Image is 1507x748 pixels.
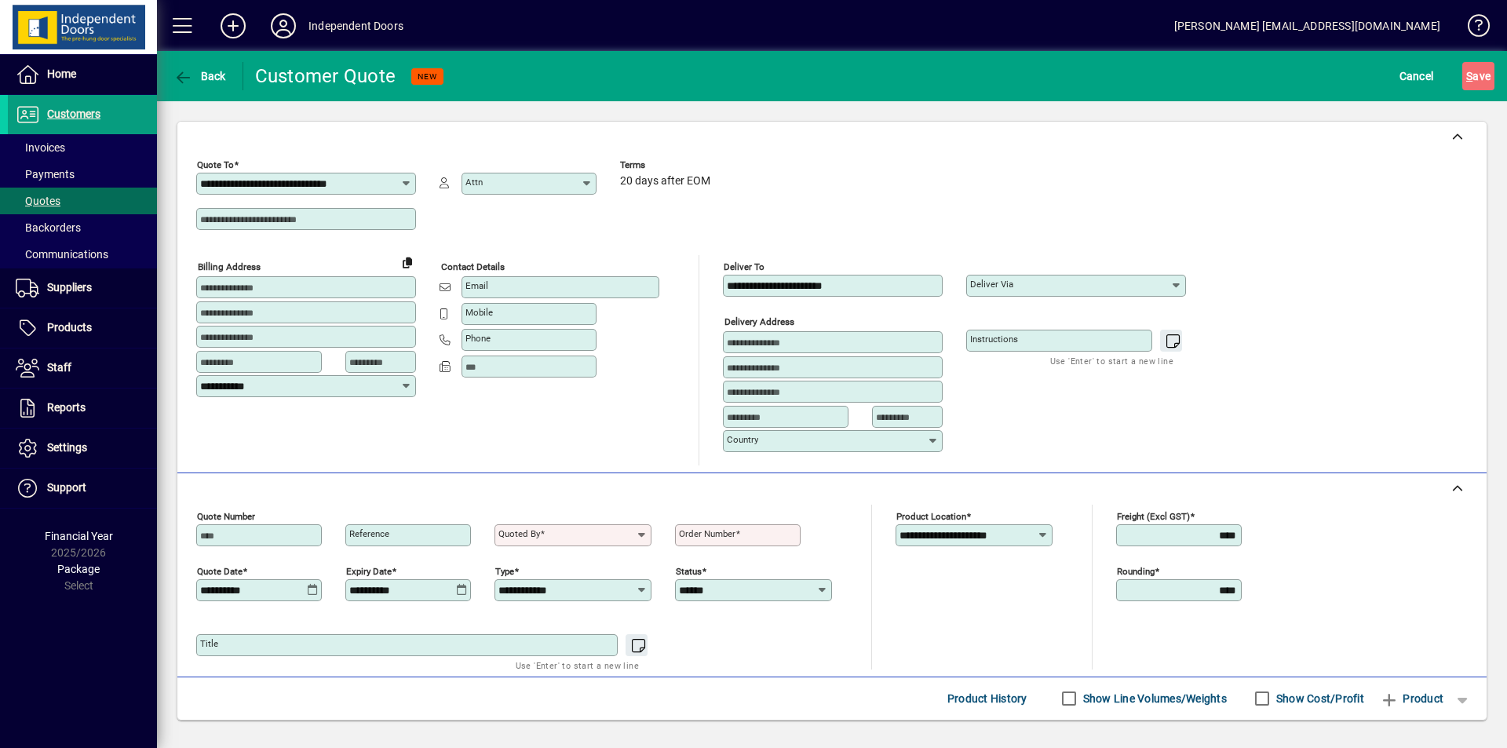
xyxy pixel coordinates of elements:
button: Cancel [1396,62,1438,90]
label: Show Cost/Profit [1273,691,1364,706]
label: Show Line Volumes/Weights [1080,691,1227,706]
button: Profile [258,12,308,40]
mat-label: Quote date [197,565,243,576]
mat-label: Instructions [970,334,1018,345]
span: NEW [418,71,437,82]
span: Staff [47,361,71,374]
span: Support [47,481,86,494]
button: Add [208,12,258,40]
button: Copy to Delivery address [395,250,420,275]
mat-hint: Use 'Enter' to start a new line [1050,352,1173,370]
span: Products [47,321,92,334]
button: Product History [941,684,1034,713]
a: Suppliers [8,268,157,308]
mat-label: Product location [896,510,966,521]
mat-label: Attn [465,177,483,188]
span: ave [1466,64,1491,89]
a: Home [8,55,157,94]
app-page-header-button: Back [157,62,243,90]
mat-label: Deliver via [970,279,1013,290]
a: Invoices [8,134,157,161]
mat-label: Quote To [197,159,234,170]
span: Product [1380,686,1443,711]
a: Staff [8,348,157,388]
span: Reports [47,401,86,414]
mat-hint: Use 'Enter' to start a new line [516,656,639,674]
span: Financial Year [45,530,113,542]
mat-label: Freight (excl GST) [1117,510,1190,521]
a: Support [8,469,157,508]
mat-label: Phone [465,333,491,344]
span: Payments [16,168,75,181]
mat-label: Deliver To [724,261,764,272]
mat-label: Quoted by [498,528,540,539]
div: Independent Doors [308,13,403,38]
a: Backorders [8,214,157,241]
span: Suppliers [47,281,92,294]
button: Save [1462,62,1494,90]
mat-label: Status [676,565,702,576]
span: Customers [47,108,100,120]
mat-label: Rounding [1117,565,1155,576]
mat-label: Email [465,280,488,291]
span: S [1466,70,1472,82]
mat-label: Country [727,434,758,445]
a: Payments [8,161,157,188]
span: 20 days after EOM [620,175,710,188]
a: Products [8,308,157,348]
mat-label: Expiry date [346,565,392,576]
span: Package [57,563,100,575]
span: Settings [47,441,87,454]
button: Back [170,62,230,90]
mat-label: Title [200,638,218,649]
span: Invoices [16,141,65,154]
a: Settings [8,429,157,468]
mat-label: Quote number [197,510,255,521]
span: Quotes [16,195,60,207]
mat-label: Mobile [465,307,493,318]
span: Backorders [16,221,81,234]
span: Communications [16,248,108,261]
mat-label: Order number [679,528,735,539]
mat-label: Reference [349,528,389,539]
a: Reports [8,389,157,428]
span: Terms [620,160,714,170]
mat-label: Type [495,565,514,576]
span: Back [173,70,226,82]
span: Cancel [1399,64,1434,89]
div: Customer Quote [255,64,396,89]
span: Home [47,68,76,80]
a: Knowledge Base [1456,3,1487,54]
a: Quotes [8,188,157,214]
button: Product [1372,684,1451,713]
div: [PERSON_NAME] [EMAIL_ADDRESS][DOMAIN_NAME] [1174,13,1440,38]
a: Communications [8,241,157,268]
span: Product History [947,686,1027,711]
